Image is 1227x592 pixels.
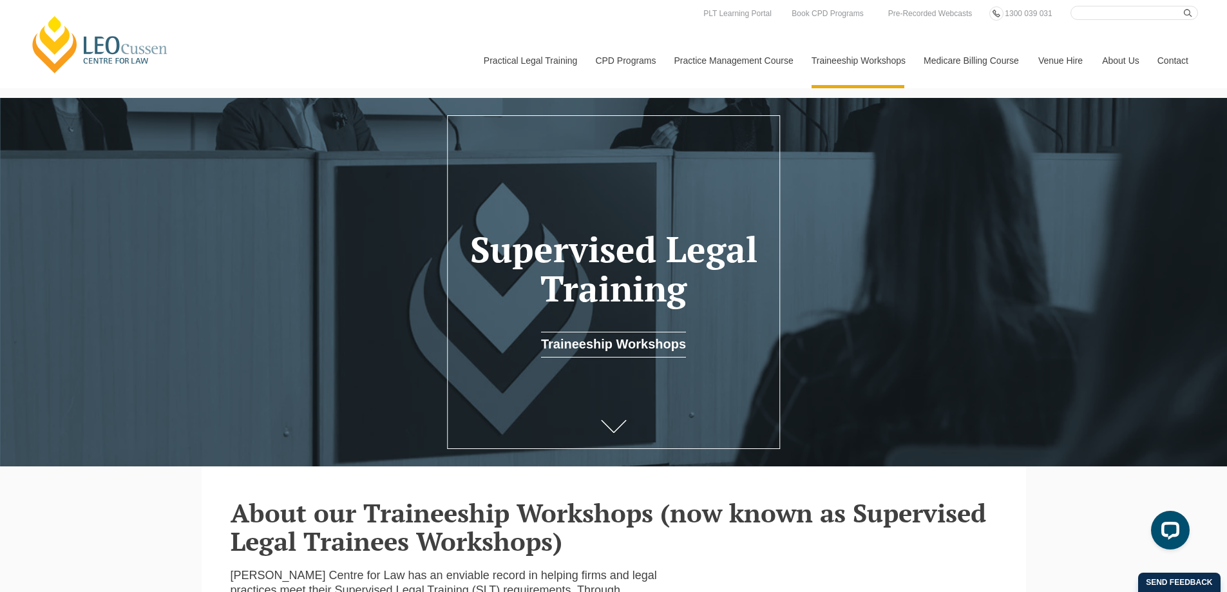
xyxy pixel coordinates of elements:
a: Medicare Billing Course [914,33,1029,88]
h2: About our Traineeship Workshops (now known as Supervised Legal Trainees Workshops) [231,499,997,555]
a: About Us [1092,33,1148,88]
iframe: LiveChat chat widget [1141,506,1195,560]
a: CPD Programs [585,33,664,88]
a: Practice Management Course [665,33,802,88]
a: Practical Legal Training [474,33,586,88]
a: 1300 039 031 [1002,6,1055,21]
a: PLT Learning Portal [700,6,775,21]
a: Contact [1148,33,1198,88]
h1: Supervised Legal Training [466,230,761,308]
a: Traineeship Workshops [802,33,914,88]
a: [PERSON_NAME] Centre for Law [29,14,171,75]
a: Venue Hire [1029,33,1092,88]
span: 1300 039 031 [1005,9,1052,18]
a: Traineeship Workshops [541,332,686,358]
a: Book CPD Programs [788,6,866,21]
a: Pre-Recorded Webcasts [885,6,976,21]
